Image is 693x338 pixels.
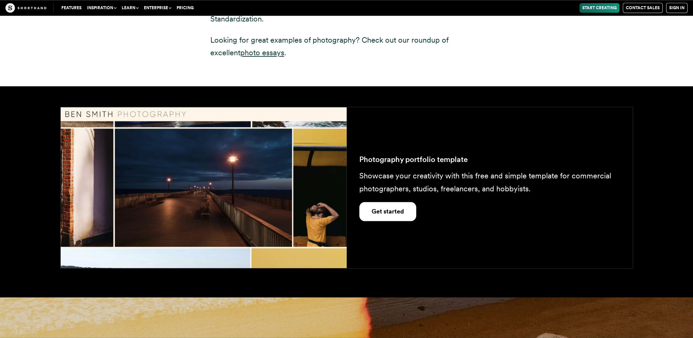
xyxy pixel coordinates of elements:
a: Start Creating [579,3,619,13]
img: The Craft [5,3,46,13]
a: Sign in [666,3,688,13]
a: photo essays [240,48,284,57]
p: Showcase your creativity with this free and simple template for commercial photographers, studios... [359,170,620,195]
img: A pier lit by streetlights photographed at dusk. [61,107,347,268]
a: Open and add your work to Shorthand's photography portfolio template [359,202,416,221]
button: Inspiration [84,3,119,13]
a: Contact Sales [623,3,663,13]
a: Pricing [174,3,196,13]
p: Photography portfolio template [359,153,620,166]
button: Enterprise [141,3,174,13]
button: Learn [119,3,141,13]
p: Looking for great examples of photography? Check out our roundup of excellent . [210,34,483,59]
a: Features [59,3,84,13]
